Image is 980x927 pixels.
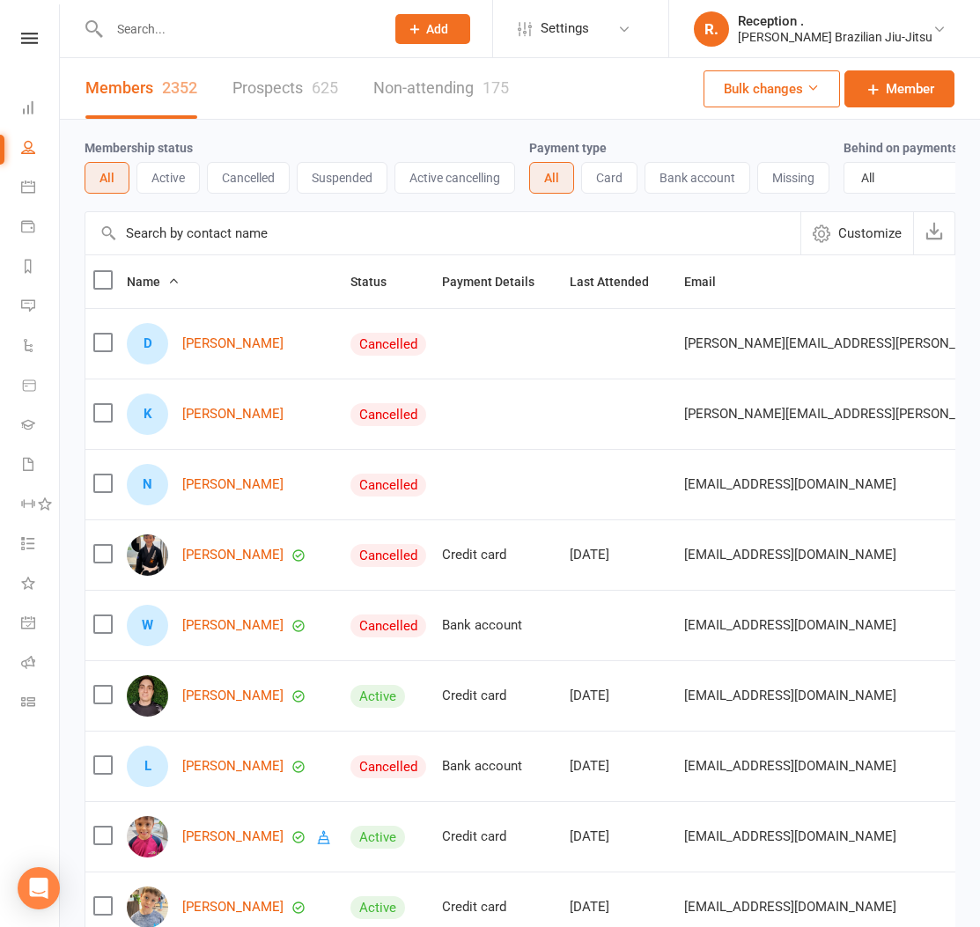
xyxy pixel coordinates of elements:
a: [PERSON_NAME] [182,900,284,915]
div: Credit card [442,829,554,844]
button: Name [127,271,180,292]
div: Cancelled [350,614,426,637]
span: Status [350,275,406,289]
div: Dean [127,323,168,364]
a: [PERSON_NAME] [182,477,284,492]
div: 175 [483,78,509,97]
span: [EMAIL_ADDRESS][DOMAIN_NAME] [684,749,896,783]
a: Members2352 [85,58,197,119]
a: Payments [21,209,61,248]
span: Add [426,22,448,36]
img: Josh [127,675,168,717]
a: [PERSON_NAME] [182,548,284,563]
a: Member [844,70,954,107]
div: Active [350,896,405,919]
span: Email [684,275,735,289]
a: People [21,129,61,169]
a: Reports [21,248,61,288]
div: Open Intercom Messenger [18,867,60,909]
a: [PERSON_NAME] [182,688,284,703]
button: Email [684,271,735,292]
span: Name [127,275,180,289]
div: 625 [312,78,338,97]
div: [DATE] [570,900,668,915]
span: Last Attended [570,275,668,289]
a: [PERSON_NAME] [182,618,284,633]
label: Payment type [529,141,607,155]
div: Cancelled [350,755,426,778]
button: Missing [757,162,829,194]
button: Suspended [297,162,387,194]
button: Last Attended [570,271,668,292]
button: All [85,162,129,194]
a: Dashboard [21,90,61,129]
button: Active [136,162,200,194]
a: [PERSON_NAME] [182,829,284,844]
button: Status [350,271,406,292]
span: Payment Details [442,275,554,289]
div: Nathan [127,464,168,505]
span: [EMAIL_ADDRESS][DOMAIN_NAME] [684,467,896,501]
button: All [529,162,574,194]
a: [PERSON_NAME] [182,336,284,351]
div: Active [350,826,405,849]
a: Calendar [21,169,61,209]
span: Member [886,78,934,99]
a: Roll call kiosk mode [21,644,61,684]
div: Credit card [442,688,554,703]
a: What's New [21,565,61,605]
span: [EMAIL_ADDRESS][DOMAIN_NAME] [684,538,896,571]
a: Product Sales [21,367,61,407]
a: Non-attending175 [373,58,509,119]
div: Karen Joyce [127,394,168,435]
input: Search by contact name [85,212,800,254]
div: Cancelled [350,333,426,356]
img: Khaled [127,534,168,576]
button: Active cancelling [394,162,515,194]
div: Credit card [442,900,554,915]
div: Cancelled [350,474,426,497]
img: Rupert [127,816,168,857]
input: Search... [104,17,372,41]
div: [PERSON_NAME] Brazilian Jiu-Jitsu [738,29,932,45]
div: Bank account [442,759,554,774]
div: [DATE] [570,688,668,703]
span: [EMAIL_ADDRESS][DOMAIN_NAME] [684,890,896,923]
a: [PERSON_NAME] [182,407,284,422]
button: Bank account [645,162,750,194]
button: Bulk changes [704,70,840,107]
div: [DATE] [570,548,668,563]
button: Payment Details [442,271,554,292]
button: Customize [800,212,913,254]
div: Wlliam [127,605,168,646]
span: Settings [541,9,589,48]
div: Bank account [442,618,554,633]
div: [DATE] [570,759,668,774]
span: [EMAIL_ADDRESS][DOMAIN_NAME] [684,679,896,712]
span: Customize [838,223,902,244]
button: Card [581,162,637,194]
div: Cancelled [350,403,426,426]
div: Active [350,685,405,708]
a: Prospects625 [232,58,338,119]
label: Behind on payments? [844,141,964,155]
a: [PERSON_NAME] [182,759,284,774]
span: [EMAIL_ADDRESS][DOMAIN_NAME] [684,608,896,642]
a: General attendance kiosk mode [21,605,61,644]
button: Cancelled [207,162,290,194]
div: Credit card [442,548,554,563]
div: Lisa [127,746,168,787]
label: Membership status [85,141,193,155]
div: R. [694,11,729,47]
div: Cancelled [350,544,426,567]
div: [DATE] [570,829,668,844]
a: Class kiosk mode [21,684,61,724]
div: Reception . [738,13,932,29]
span: [EMAIL_ADDRESS][DOMAIN_NAME] [684,820,896,853]
div: 2352 [162,78,197,97]
button: Add [395,14,470,44]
